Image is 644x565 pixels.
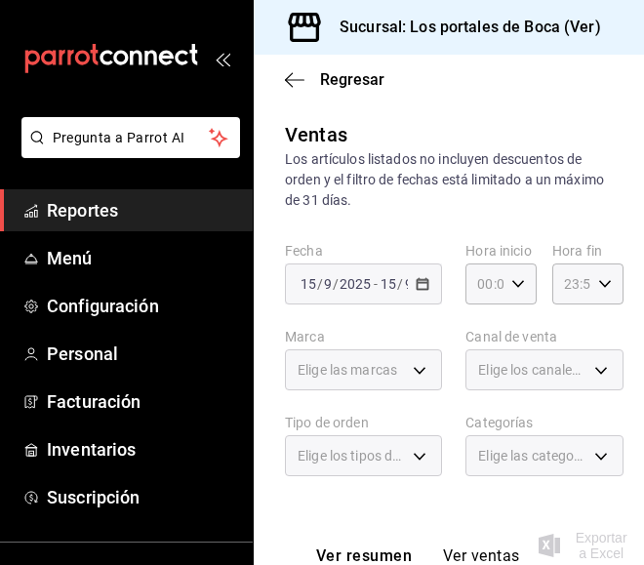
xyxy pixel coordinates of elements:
[320,70,384,89] span: Regresar
[21,117,240,158] button: Pregunta a Parrot AI
[552,244,624,258] label: Hora fin
[47,245,237,271] span: Menú
[317,276,323,292] span: /
[478,360,586,380] span: Elige los canales de venta
[478,446,586,465] span: Elige las categorías
[298,446,406,465] span: Elige los tipos de orden
[215,51,230,66] button: open_drawer_menu
[47,293,237,319] span: Configuración
[285,149,613,211] div: Los artículos listados no incluyen descuentos de orden y el filtro de fechas está limitado a un m...
[300,276,317,292] input: --
[53,128,210,148] span: Pregunta a Parrot AI
[465,416,623,429] label: Categorías
[465,330,623,343] label: Canal de venta
[374,276,378,292] span: -
[285,416,442,429] label: Tipo de orden
[324,16,601,39] h3: Sucursal: Los portales de Boca (Ver)
[333,276,339,292] span: /
[397,276,403,292] span: /
[47,388,237,415] span: Facturación
[285,70,384,89] button: Regresar
[47,436,237,463] span: Inventarios
[285,244,442,258] label: Fecha
[380,276,397,292] input: --
[465,244,537,258] label: Hora inicio
[47,341,237,367] span: Personal
[285,330,442,343] label: Marca
[339,276,372,292] input: ----
[298,360,397,380] span: Elige las marcas
[14,141,240,162] a: Pregunta a Parrot AI
[47,484,237,510] span: Suscripción
[404,276,414,292] input: --
[47,197,237,223] span: Reportes
[323,276,333,292] input: --
[285,120,347,149] div: Ventas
